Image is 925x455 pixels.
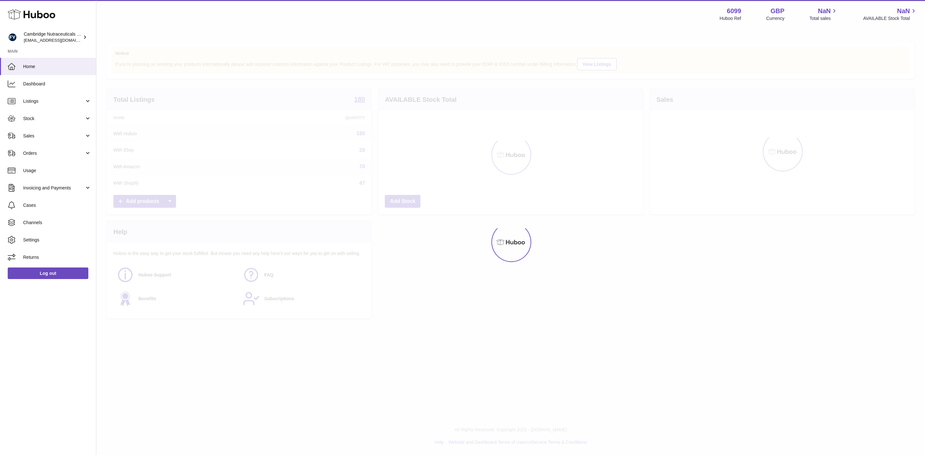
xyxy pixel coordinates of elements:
div: Huboo Ref [720,15,741,22]
span: NaN [897,7,910,15]
span: Settings [23,237,91,243]
span: Returns [23,254,91,260]
span: Cases [23,202,91,208]
span: [EMAIL_ADDRESS][DOMAIN_NAME] [24,38,94,43]
span: Channels [23,220,91,226]
span: Total sales [809,15,838,22]
div: Cambridge Nutraceuticals Ltd [24,31,82,43]
span: Stock [23,116,84,122]
a: Log out [8,267,88,279]
strong: GBP [771,7,784,15]
a: NaN AVAILABLE Stock Total [863,7,917,22]
span: NaN [818,7,831,15]
strong: 6099 [727,7,741,15]
a: NaN Total sales [809,7,838,22]
div: Currency [766,15,785,22]
span: Home [23,64,91,70]
img: huboo@camnutra.com [8,32,17,42]
span: Usage [23,168,91,174]
span: AVAILABLE Stock Total [863,15,917,22]
span: Dashboard [23,81,91,87]
span: Invoicing and Payments [23,185,84,191]
span: Sales [23,133,84,139]
span: Listings [23,98,84,104]
span: Orders [23,150,84,156]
